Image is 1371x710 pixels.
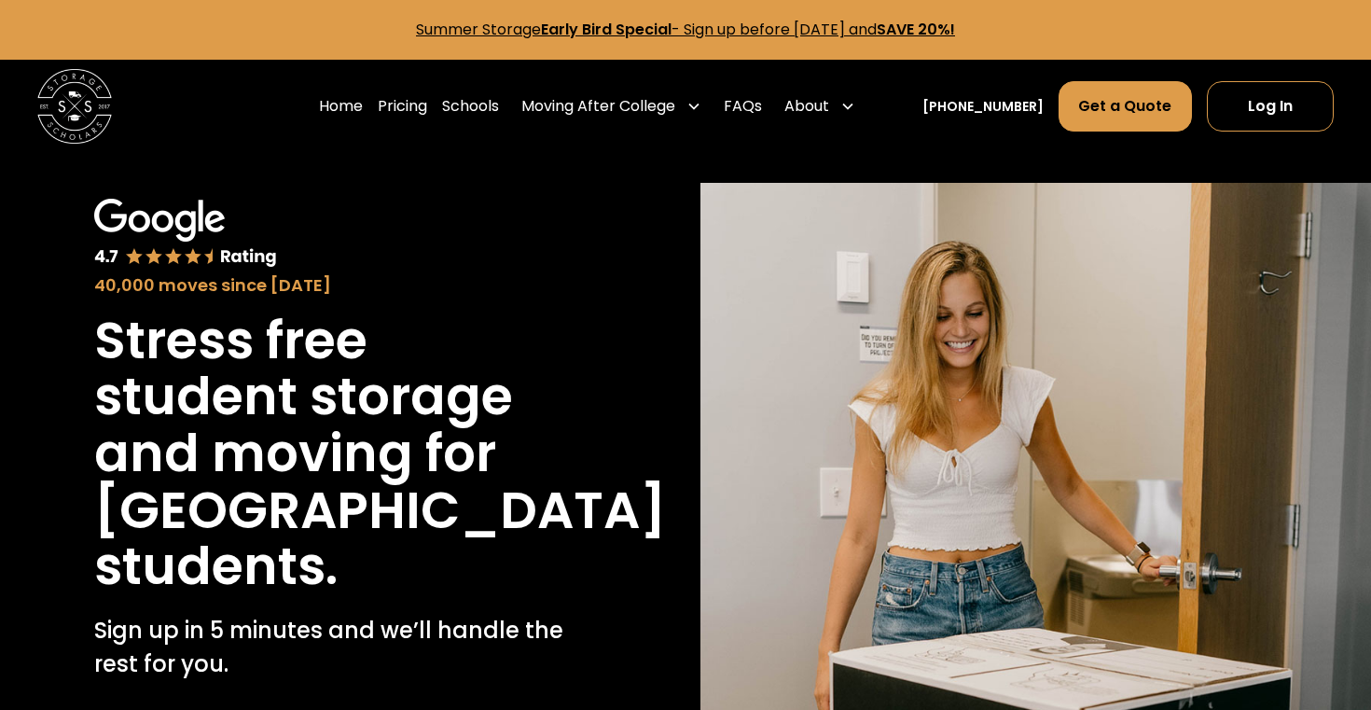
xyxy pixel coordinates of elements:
div: About [784,95,829,118]
a: Get a Quote [1059,81,1191,132]
div: 40,000 moves since [DATE] [94,272,577,298]
p: Sign up in 5 minutes and we’ll handle the rest for you. [94,614,577,681]
a: Home [319,80,363,132]
a: FAQs [724,80,762,132]
div: Moving After College [521,95,675,118]
a: Log In [1207,81,1334,132]
a: [PHONE_NUMBER] [922,97,1044,117]
img: Storage Scholars main logo [37,69,112,144]
a: Pricing [378,80,427,132]
div: About [777,80,863,132]
h1: students. [94,538,338,595]
a: Summer StorageEarly Bird Special- Sign up before [DATE] andSAVE 20%! [416,19,955,40]
h1: [GEOGRAPHIC_DATA] [94,482,666,539]
div: Moving After College [514,80,709,132]
strong: SAVE 20%! [877,19,955,40]
img: Google 4.7 star rating [94,199,278,269]
h1: Stress free student storage and moving for [94,313,577,482]
a: Schools [442,80,499,132]
strong: Early Bird Special [541,19,672,40]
